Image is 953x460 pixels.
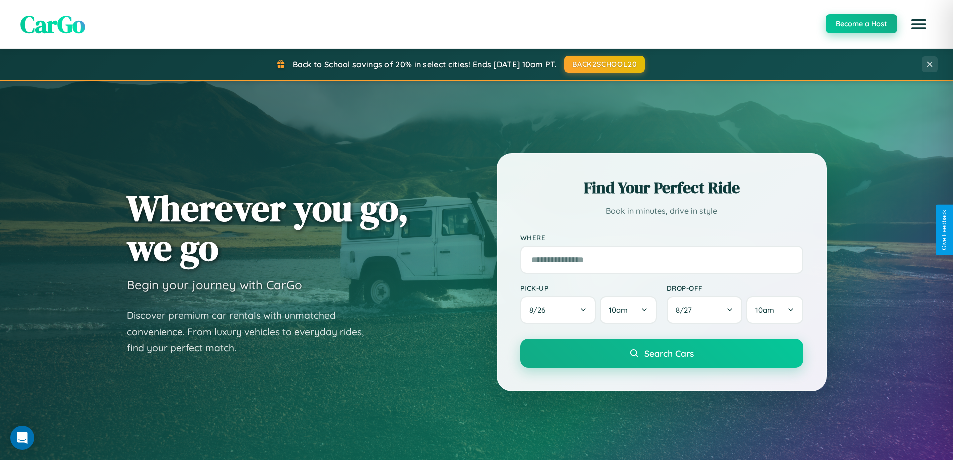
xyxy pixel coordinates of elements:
label: Drop-off [667,284,803,292]
h3: Begin your journey with CarGo [127,277,302,292]
div: Give Feedback [941,210,948,250]
button: BACK2SCHOOL20 [564,56,645,73]
button: 10am [746,296,803,324]
span: 10am [755,305,774,315]
span: CarGo [20,8,85,41]
button: 10am [600,296,656,324]
label: Pick-up [520,284,657,292]
button: Search Cars [520,339,803,368]
span: 8 / 26 [529,305,550,315]
h1: Wherever you go, we go [127,188,409,267]
h2: Find Your Perfect Ride [520,177,803,199]
button: 8/26 [520,296,596,324]
label: Where [520,233,803,242]
button: Become a Host [826,14,897,33]
span: Back to School savings of 20% in select cities! Ends [DATE] 10am PT. [293,59,557,69]
span: Search Cars [644,348,694,359]
p: Discover premium car rentals with unmatched convenience. From luxury vehicles to everyday rides, ... [127,307,377,356]
div: Open Intercom Messenger [10,426,34,450]
span: 10am [609,305,628,315]
button: Open menu [905,10,933,38]
p: Book in minutes, drive in style [520,204,803,218]
span: 8 / 27 [676,305,697,315]
button: 8/27 [667,296,743,324]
